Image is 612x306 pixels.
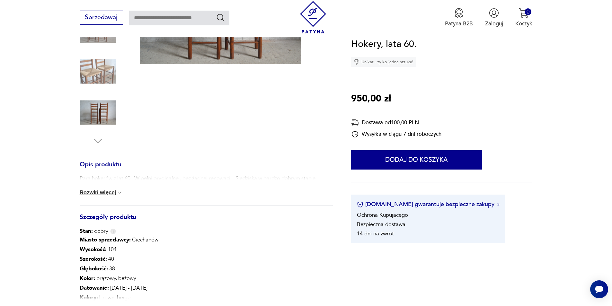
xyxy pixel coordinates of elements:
[80,245,159,254] p: 104
[357,201,363,208] img: Ikona certyfikatu
[445,8,473,27] button: Patyna B2B
[445,20,473,27] p: Patyna B2B
[351,92,391,106] p: 950,00 zł
[485,20,503,27] p: Zaloguj
[497,203,499,206] img: Ikona strzałki w prawo
[351,130,441,138] div: Wysyłka w ciągu 7 dni roboczych
[351,151,482,170] button: Dodaj do koszyka
[80,175,318,182] p: Para hokerów z lat 60 . W pełni oryginalne , bez żadnej renowacji . Siedziska w bardzo dobrym sta...
[80,265,108,272] b: Głębokość :
[80,274,159,283] p: brązowy, beżowy
[80,162,333,175] h3: Opis produktu
[80,264,159,274] p: 38
[525,8,531,15] div: 0
[80,236,131,243] b: Miasto sprzedawcy :
[445,8,473,27] a: Ikona medaluPatyna B2B
[80,254,159,264] p: 40
[297,1,329,33] img: Patyna - sklep z meblami i dekoracjami vintage
[515,8,532,27] button: 0Koszyk
[485,8,503,27] button: Zaloguj
[80,215,333,228] h3: Szczegóły produktu
[590,280,608,298] iframe: Smartsupp widget button
[80,53,116,90] img: Zdjęcie produktu Hokery, lata 60.
[80,284,109,292] b: Datowanie :
[117,189,123,196] img: chevron down
[351,118,441,127] div: Dostawa od 100,00 PLN
[80,246,107,253] b: Wysokość :
[357,212,408,219] li: Ochrona Kupującego
[80,227,108,235] span: dobry
[351,118,359,127] img: Ikona dostawy
[80,15,123,21] a: Sprzedawaj
[357,201,499,209] button: [DOMAIN_NAME] gwarantuje bezpieczne zakupy
[80,255,107,263] b: Szerokość :
[216,13,225,22] button: Szukaj
[80,294,98,301] b: Kolory :
[351,37,417,52] h1: Hokery, lata 60.
[454,8,464,18] img: Ikona medalu
[489,8,499,18] img: Ikonka użytkownika
[80,235,159,245] p: Ciechanów
[357,230,394,238] li: 14 dni na zwrot
[80,293,159,302] p: brown, beige
[351,57,416,67] div: Unikat - tylko jedna sztuka!
[80,94,116,131] img: Zdjęcie produktu Hokery, lata 60.
[80,275,95,282] b: Kolor:
[80,11,123,25] button: Sprzedawaj
[519,8,529,18] img: Ikona koszyka
[80,283,159,293] p: [DATE] - [DATE]
[515,20,532,27] p: Koszyk
[357,221,405,228] li: Bezpieczna dostawa
[80,189,123,196] button: Rozwiń więcej
[80,227,93,235] b: Stan:
[110,229,116,234] img: Info icon
[354,59,359,65] img: Ikona diamentu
